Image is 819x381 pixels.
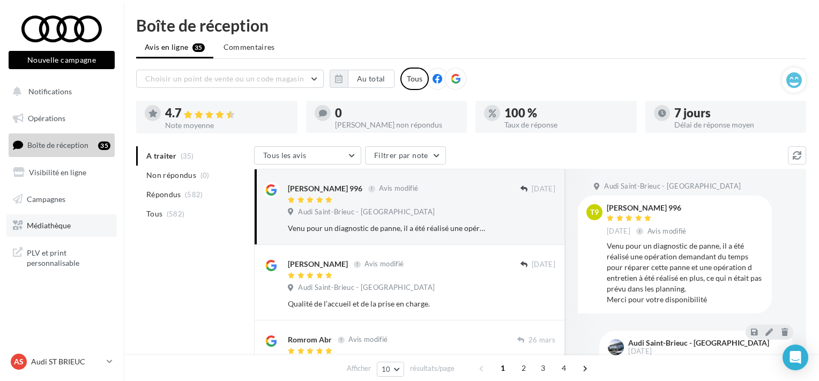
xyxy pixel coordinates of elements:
[263,151,307,160] span: Tous les avis
[674,121,798,129] div: Délai de réponse moyen
[410,363,455,373] span: résultats/page
[532,184,555,194] span: [DATE]
[165,107,289,119] div: 4.7
[146,189,181,200] span: Répondus
[28,114,65,123] span: Opérations
[532,260,555,270] span: [DATE]
[348,70,394,88] button: Au total
[98,141,110,150] div: 35
[555,360,572,377] span: 4
[6,214,117,237] a: Médiathèque
[335,107,459,119] div: 0
[288,223,486,234] div: Venu pour un diagnostic de panne, il a été réalisé une opération demandant du temps pour réparer ...
[27,140,88,150] span: Boîte de réception
[27,245,110,268] span: PLV et print personnalisable
[288,334,332,345] div: Romrom Abr
[504,121,628,129] div: Taux de réponse
[31,356,102,367] p: Audi ST BRIEUC
[14,356,24,367] span: AS
[167,210,185,218] span: (582)
[29,168,86,177] span: Visibilité en ligne
[379,184,418,193] span: Avis modifié
[288,259,348,270] div: [PERSON_NAME]
[6,133,117,156] a: Boîte de réception35
[494,360,511,377] span: 1
[185,190,203,199] span: (582)
[534,360,552,377] span: 3
[783,345,808,370] div: Open Intercom Messenger
[365,146,446,165] button: Filtrer par note
[628,348,652,355] span: [DATE]
[348,335,388,344] span: Avis modifié
[288,183,362,194] div: [PERSON_NAME] 996
[146,170,196,181] span: Non répondus
[674,107,798,119] div: 7 jours
[146,208,162,219] span: Tous
[382,365,391,373] span: 10
[335,121,459,129] div: [PERSON_NAME] non répondus
[27,221,71,230] span: Médiathèque
[288,298,486,309] div: Qualité de l’accueil et de la prise en charge.
[504,107,628,119] div: 100 %
[298,283,435,293] span: Audi Saint-Brieuc - [GEOGRAPHIC_DATA]
[647,227,687,235] span: Avis modifié
[528,335,555,345] span: 26 mars
[6,161,117,184] a: Visibilité en ligne
[347,363,371,373] span: Afficher
[28,87,72,96] span: Notifications
[136,17,806,33] div: Boîte de réception
[9,51,115,69] button: Nouvelle campagne
[27,194,65,203] span: Campagnes
[330,70,394,88] button: Au total
[515,360,532,377] span: 2
[6,241,117,273] a: PLV et print personnalisable
[136,70,324,88] button: Choisir un point de vente ou un code magasin
[590,207,599,218] span: T9
[9,352,115,372] a: AS Audi ST BRIEUC
[607,241,763,305] div: Venu pour un diagnostic de panne, il a été réalisé une opération demandant du temps pour réparer ...
[6,80,113,103] button: Notifications
[224,42,275,53] span: Commentaires
[364,260,404,268] span: Avis modifié
[6,107,117,130] a: Opérations
[6,188,117,211] a: Campagnes
[607,204,689,212] div: [PERSON_NAME] 996
[254,146,361,165] button: Tous les avis
[400,68,429,90] div: Tous
[604,182,741,191] span: Audi Saint-Brieuc - [GEOGRAPHIC_DATA]
[628,339,769,347] div: Audi Saint-Brieuc - [GEOGRAPHIC_DATA]
[145,74,304,83] span: Choisir un point de vente ou un code magasin
[377,362,404,377] button: 10
[607,227,630,236] span: [DATE]
[200,171,210,180] span: (0)
[165,122,289,129] div: Note moyenne
[298,207,435,217] span: Audi Saint-Brieuc - [GEOGRAPHIC_DATA]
